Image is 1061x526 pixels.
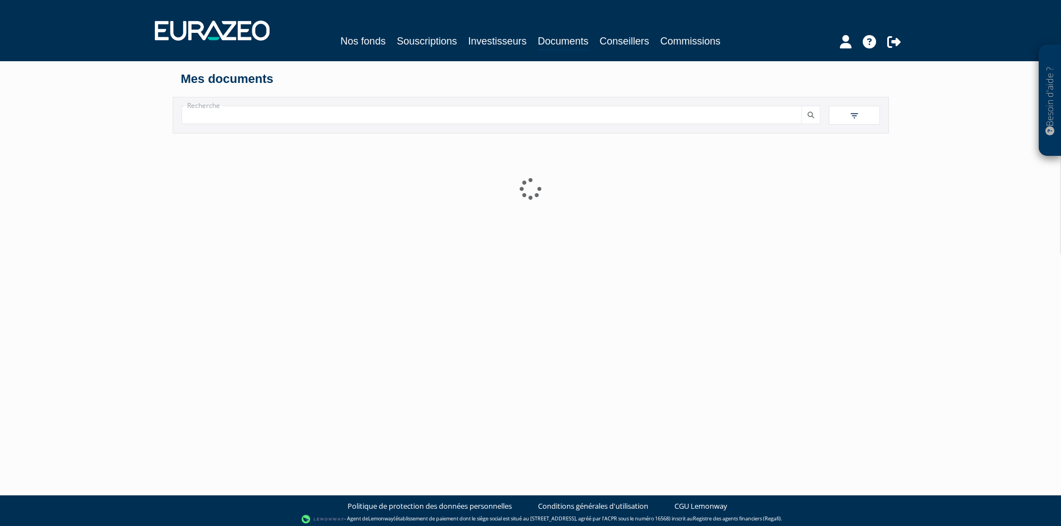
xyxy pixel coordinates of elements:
p: Besoin d'aide ? [1044,51,1057,151]
a: Conditions générales d'utilisation [538,501,648,512]
a: Investisseurs [468,33,526,49]
div: - Agent de (établissement de paiement dont le siège social est situé au [STREET_ADDRESS], agréé p... [11,514,1050,525]
a: CGU Lemonway [674,501,727,512]
a: Registre des agents financiers (Regafi) [693,515,781,523]
input: Recherche [182,106,802,124]
a: Commissions [661,33,721,49]
a: Documents [538,33,589,51]
h4: Mes documents [181,72,881,86]
img: 1732889491-logotype_eurazeo_blanc_rvb.png [155,21,270,41]
img: logo-lemonway.png [301,514,344,525]
a: Nos fonds [340,33,385,49]
img: filter.svg [849,111,859,121]
a: Politique de protection des données personnelles [348,501,512,512]
a: Conseillers [600,33,649,49]
a: Lemonway [368,515,394,523]
a: Souscriptions [397,33,457,49]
